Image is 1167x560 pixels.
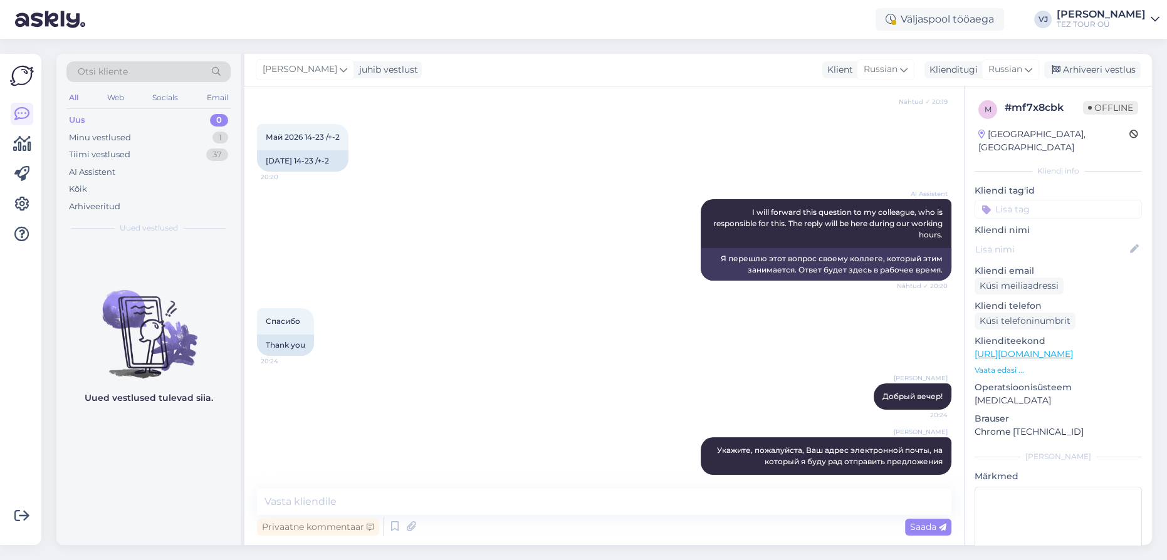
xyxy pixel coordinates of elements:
span: Russian [864,63,897,76]
div: [PERSON_NAME] [1057,9,1146,19]
span: I will forward this question to my colleague, who is responsible for this. The reply will be here... [713,207,945,239]
div: Arhiveeri vestlus [1044,61,1141,78]
div: Klienditugi [924,63,978,76]
p: Chrome [TECHNICAL_ID] [975,425,1142,438]
div: Web [105,90,127,106]
div: Küsi meiliaadressi [975,277,1064,294]
div: # mf7x8cbk [1005,100,1083,115]
span: Offline [1083,101,1138,115]
input: Lisa tag [975,200,1142,219]
p: Vaata edasi ... [975,365,1142,376]
img: Askly Logo [10,64,34,88]
p: Klienditeekond [975,334,1142,348]
div: Arhiveeritud [69,200,120,213]
span: 20:24 [261,356,308,366]
p: Brauser [975,412,1142,425]
div: [DATE] 14-23 /+-2 [257,150,348,172]
div: AI Assistent [69,166,115,179]
p: Märkmed [975,470,1142,483]
div: [GEOGRAPHIC_DATA], [GEOGRAPHIC_DATA] [978,128,1129,154]
p: Kliendi telefon [975,299,1142,313]
input: Lisa nimi [975,242,1128,256]
div: 0 [210,114,228,127]
div: Tiimi vestlused [69,148,130,161]
div: 37 [206,148,228,161]
span: Otsi kliente [78,65,128,78]
p: Kliendi nimi [975,224,1142,237]
p: Uued vestlused tulevad siia. [85,391,213,405]
div: TEZ TOUR OÜ [1057,19,1146,29]
span: Спасибо [266,316,300,326]
div: VJ [1034,11,1052,28]
p: Kliendi email [975,264,1142,277]
span: 20:24 [901,410,948,420]
div: Väljaspool tööaega [876,8,1004,31]
img: No chats [56,267,241,380]
div: Socials [150,90,181,106]
div: Uus [69,114,85,127]
span: Nähtud ✓ 20:20 [897,281,948,291]
span: Добрый вечер! [882,391,943,401]
div: juhib vestlust [354,63,418,76]
span: [PERSON_NAME] [263,63,337,76]
div: Kõik [69,183,87,195]
span: [PERSON_NAME] [894,427,948,437]
div: Kliendi info [975,165,1142,177]
a: [URL][DOMAIN_NAME] [975,348,1073,360]
span: Укажите, пожалуйста, Ваш адрес электронной почты, на который я буду рад отправить предложения [717,445,945,466]
span: Май 2026 14-23 /+-2 [266,132,340,142]
span: Nähtud ✓ 20:19 [899,97,948,106]
div: Email [204,90,231,106]
span: [PERSON_NAME] [894,373,948,383]
div: 1 [212,132,228,144]
span: m [985,105,992,114]
span: Saada [910,521,946,532]
a: [PERSON_NAME]TEZ TOUR OÜ [1057,9,1159,29]
p: Kliendi tag'id [975,184,1142,197]
span: AI Assistent [901,189,948,199]
div: Klient [822,63,853,76]
div: Thank you [257,334,314,356]
p: Operatsioonisüsteem [975,381,1142,394]
span: 20:20 [261,172,308,182]
div: Я перешлю этот вопрос своему коллеге, который этим занимается. Ответ будет здесь в рабочее время. [701,248,951,281]
p: [MEDICAL_DATA] [975,394,1142,407]
span: Russian [988,63,1022,76]
div: [PERSON_NAME] [975,451,1142,462]
div: Minu vestlused [69,132,131,144]
div: All [66,90,81,106]
span: 20:24 [901,475,948,485]
span: Uued vestlused [120,222,178,234]
div: Küsi telefoninumbrit [975,313,1075,329]
div: Privaatne kommentaar [257,519,379,536]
